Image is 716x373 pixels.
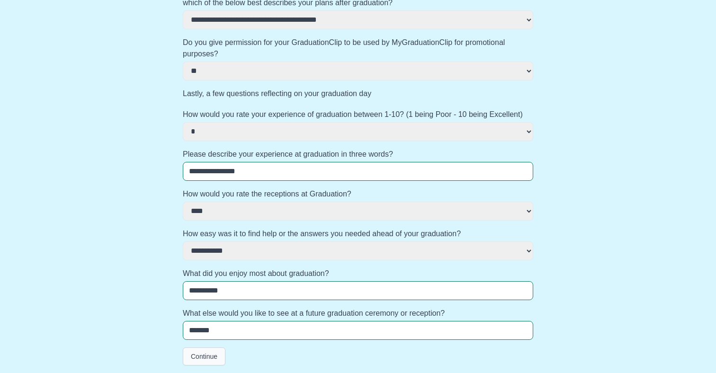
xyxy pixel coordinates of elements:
[183,37,533,60] label: Do you give permission for your GraduationClip to be used by MyGraduationClip for promotional pur...
[183,188,533,200] label: How would you rate the receptions at Graduation?
[183,347,225,365] button: Continue
[183,268,533,279] label: What did you enjoy most about graduation?
[183,149,533,160] label: Please describe your experience at graduation in three words?
[183,308,533,319] label: What else would you like to see at a future graduation ceremony or reception?
[183,109,533,120] label: How would you rate your experience of graduation between 1-10? (1 being Poor - 10 being Excellent)
[183,88,533,99] label: Lastly, a few questions reflecting on your graduation day
[183,228,533,240] label: How easy was it to find help or the answers you needed ahead of your graduation?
